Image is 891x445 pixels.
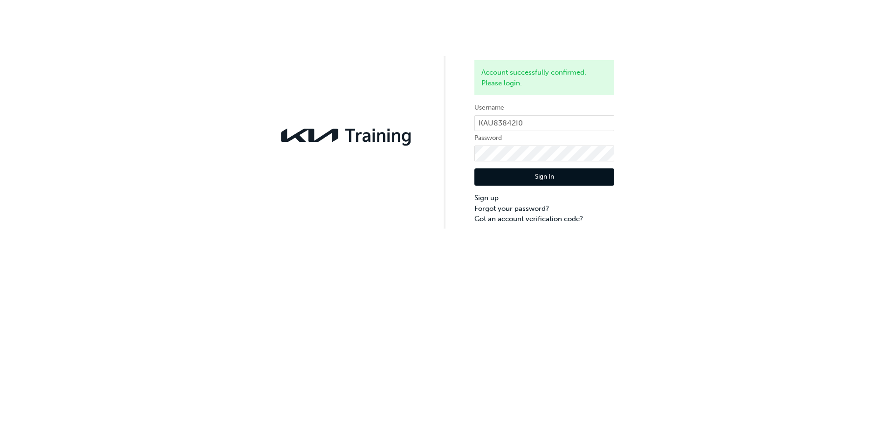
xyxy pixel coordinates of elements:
[474,60,614,95] div: Account successfully confirmed. Please login.
[474,214,614,224] a: Got an account verification code?
[474,132,614,144] label: Password
[474,168,614,186] button: Sign In
[474,193,614,203] a: Sign up
[474,203,614,214] a: Forgot your password?
[277,123,417,148] img: kia-training
[474,115,614,131] input: Username
[474,102,614,113] label: Username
